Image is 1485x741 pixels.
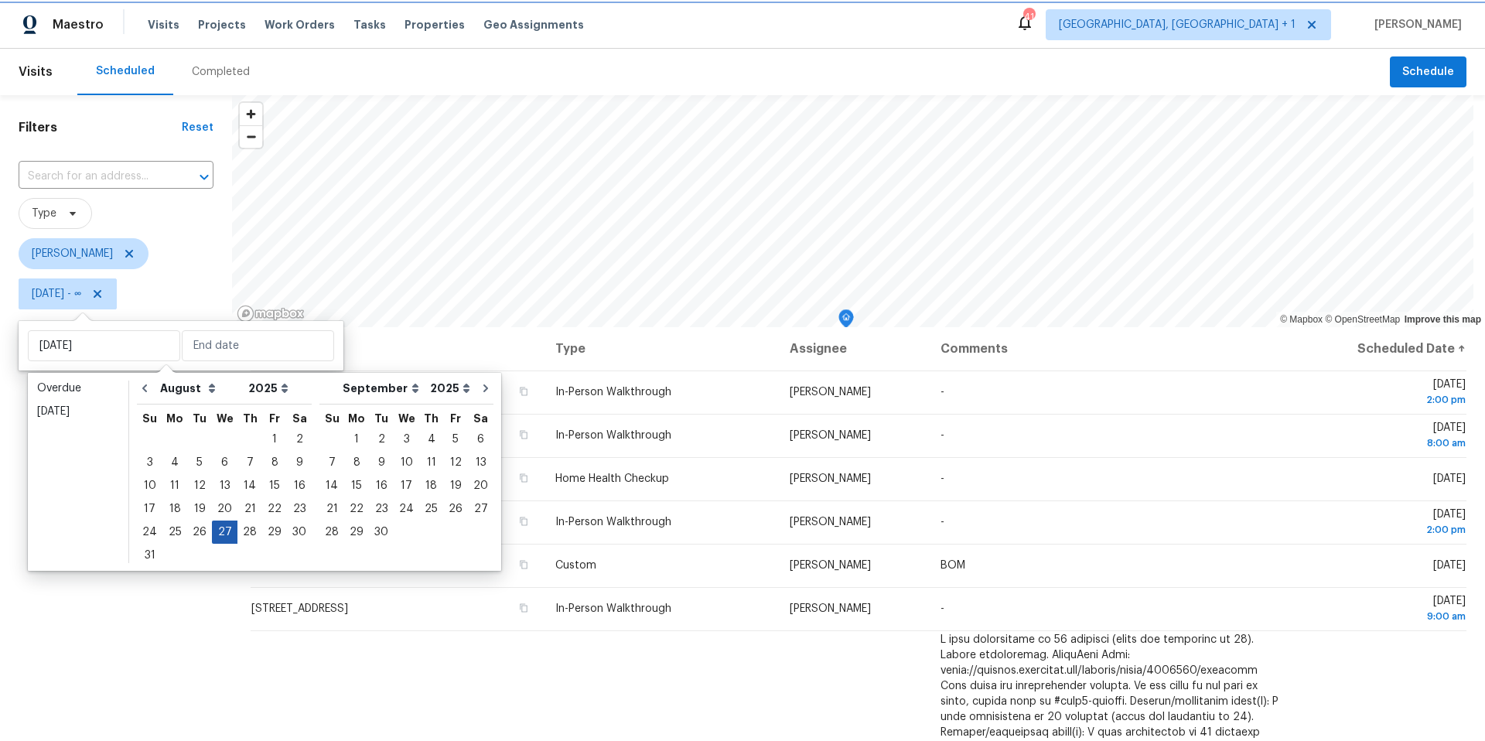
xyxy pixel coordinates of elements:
button: Zoom in [240,103,262,125]
div: 20 [468,475,493,497]
div: Completed [192,64,250,80]
div: Sun Sep 07 2025 [319,451,344,474]
div: Reset [182,120,213,135]
div: 9 [369,452,394,473]
div: 28 [319,521,344,543]
span: [DATE] [1306,596,1466,624]
button: Copy Address [517,384,531,398]
button: Copy Address [517,514,531,528]
span: [STREET_ADDRESS] [251,603,348,614]
div: 2 [369,429,394,450]
div: Thu Aug 07 2025 [237,451,262,474]
div: 20 [212,498,237,520]
div: Sat Aug 30 2025 [287,521,312,544]
div: 13 [468,452,493,473]
button: Copy Address [517,601,531,615]
div: Sat Aug 09 2025 [287,451,312,474]
span: [GEOGRAPHIC_DATA], [GEOGRAPHIC_DATA] + 1 [1059,17,1296,32]
span: In-Person Walkthrough [555,517,671,528]
div: Fri Sep 12 2025 [443,451,468,474]
abbr: Tuesday [193,413,207,424]
canvas: Map [232,95,1473,327]
div: 4 [162,452,187,473]
div: Thu Sep 04 2025 [419,428,443,451]
abbr: Monday [348,413,365,424]
div: 25 [419,498,443,520]
span: Properties [405,17,465,32]
button: Copy Address [517,428,531,442]
select: Year [426,377,474,400]
div: Tue Sep 16 2025 [369,474,394,497]
span: [PERSON_NAME] [790,560,871,571]
div: 9 [287,452,312,473]
th: Comments [928,327,1293,370]
th: Scheduled Date ↑ [1293,327,1466,370]
div: Fri Aug 08 2025 [262,451,287,474]
a: Improve this map [1405,314,1481,325]
div: Thu Sep 18 2025 [419,474,443,497]
div: Fri Aug 22 2025 [262,497,287,521]
span: - [940,603,944,614]
div: Sat Sep 27 2025 [468,497,493,521]
div: 23 [369,498,394,520]
div: Sat Aug 02 2025 [287,428,312,451]
div: 2 [287,429,312,450]
span: [DATE] - ∞ [32,286,81,302]
span: BOM [940,560,965,571]
div: 1 [262,429,287,450]
input: End date [182,330,334,361]
span: - [940,473,944,484]
th: Assignee [777,327,929,370]
div: 15 [344,475,369,497]
div: 23 [287,498,312,520]
div: Sat Aug 16 2025 [287,474,312,497]
div: 30 [369,521,394,543]
div: 17 [394,475,419,497]
span: [PERSON_NAME] [790,517,871,528]
abbr: Sunday [142,413,157,424]
div: Thu Sep 25 2025 [419,497,443,521]
span: [PERSON_NAME] [790,430,871,441]
span: [PERSON_NAME] [1368,17,1462,32]
span: Visits [148,17,179,32]
div: 4 [419,429,443,450]
div: Mon Sep 29 2025 [344,521,369,544]
div: 8 [344,452,369,473]
div: 2:00 pm [1306,522,1466,538]
span: In-Person Walkthrough [555,430,671,441]
abbr: Sunday [325,413,340,424]
abbr: Saturday [473,413,488,424]
span: [DATE] [1306,379,1466,408]
div: Tue Aug 19 2025 [187,497,212,521]
span: - [940,517,944,528]
div: Tue Aug 05 2025 [187,451,212,474]
abbr: Wednesday [398,413,415,424]
div: Tue Aug 26 2025 [187,521,212,544]
div: 1 [344,429,369,450]
div: 16 [369,475,394,497]
div: Mon Aug 11 2025 [162,474,187,497]
div: Wed Sep 03 2025 [394,428,419,451]
div: Tue Sep 30 2025 [369,521,394,544]
div: Mon Aug 25 2025 [162,521,187,544]
div: 11 [419,452,443,473]
div: Wed Aug 13 2025 [212,474,237,497]
div: Thu Sep 11 2025 [419,451,443,474]
abbr: Thursday [424,413,439,424]
div: Mon Aug 04 2025 [162,451,187,474]
span: - [940,430,944,441]
div: Wed Aug 20 2025 [212,497,237,521]
div: 8:00 am [1306,435,1466,451]
div: Mon Sep 01 2025 [344,428,369,451]
div: Wed Aug 27 2025 [212,521,237,544]
div: 13 [212,475,237,497]
div: 3 [394,429,419,450]
input: Start date [28,330,180,361]
div: 9:00 am [1306,609,1466,624]
abbr: Friday [269,413,280,424]
div: 24 [137,521,162,543]
button: Go to previous month [133,373,156,404]
div: 30 [287,521,312,543]
div: 18 [419,475,443,497]
ul: Date picker shortcuts [32,377,125,562]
